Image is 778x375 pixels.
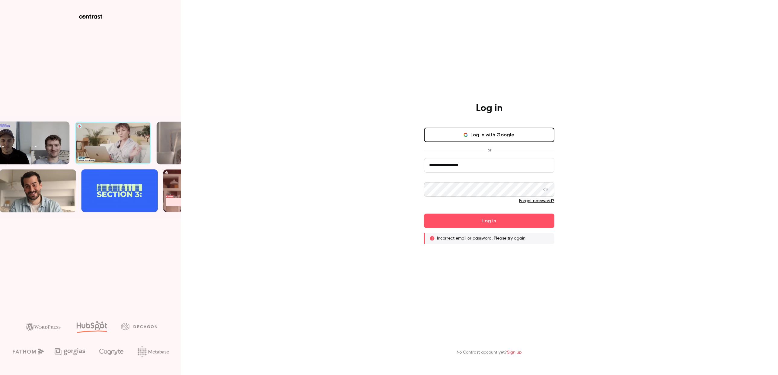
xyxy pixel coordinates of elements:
[507,350,522,354] a: Sign up
[519,199,554,203] a: Forgot password?
[424,128,554,142] button: Log in with Google
[457,349,522,356] p: No Contrast account yet?
[121,323,157,330] img: decagon
[484,147,494,153] span: or
[476,102,502,114] h4: Log in
[437,235,525,241] p: Incorrect email or password. Please try again
[424,214,554,228] button: Log in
